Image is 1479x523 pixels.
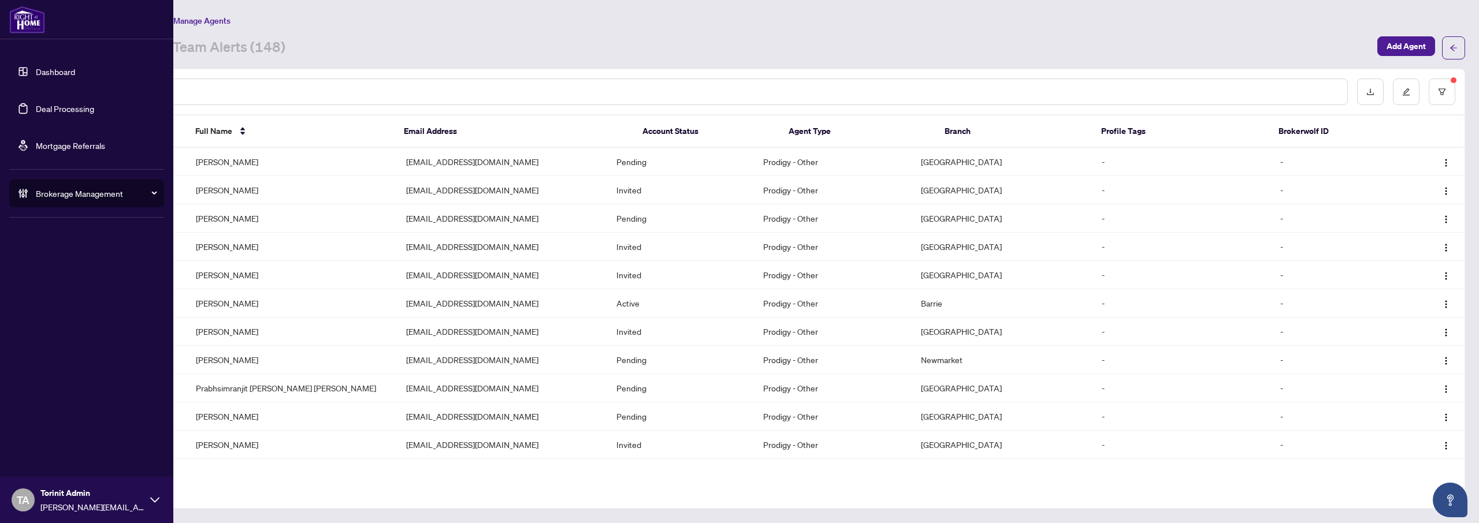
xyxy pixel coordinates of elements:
[607,402,755,431] td: Pending
[1271,289,1397,317] td: -
[1271,204,1397,233] td: -
[912,374,1092,402] td: [GEOGRAPHIC_DATA]
[1092,374,1271,402] td: -
[1437,322,1455,341] button: Logo
[1393,79,1419,105] button: edit
[1437,152,1455,171] button: Logo
[912,431,1092,459] td: [GEOGRAPHIC_DATA]
[754,233,912,261] td: Prodigy - Other
[1092,317,1271,346] td: -
[397,289,607,317] td: [EMAIL_ADDRESS][DOMAIN_NAME]
[1092,148,1271,176] td: -
[912,289,1092,317] td: Barrie
[1437,294,1455,312] button: Logo
[397,374,607,402] td: [EMAIL_ADDRESS][DOMAIN_NAME]
[40,487,144,499] span: Torinit Admin
[1437,350,1455,369] button: Logo
[754,459,912,487] td: Prodigy - Other
[1437,379,1455,397] button: Logo
[1271,261,1397,289] td: -
[397,233,607,261] td: [EMAIL_ADDRESS][DOMAIN_NAME]
[607,431,755,459] td: Invited
[1271,459,1397,487] td: -
[1092,346,1271,374] td: -
[607,204,755,233] td: Pending
[397,317,607,346] td: [EMAIL_ADDRESS][DOMAIN_NAME]
[912,346,1092,374] td: Newmarket
[1438,88,1446,96] span: filter
[1441,328,1451,337] img: Logo
[912,261,1092,289] td: [GEOGRAPHIC_DATA]
[1377,36,1435,56] button: Add Agent
[40,500,144,513] span: [PERSON_NAME][EMAIL_ADDRESS][DOMAIN_NAME]
[1441,300,1451,309] img: Logo
[187,317,397,346] td: [PERSON_NAME]
[1402,88,1410,96] span: edit
[1092,289,1271,317] td: -
[1437,181,1455,199] button: Logo
[187,402,397,431] td: [PERSON_NAME]
[195,125,232,137] span: Full Name
[1441,413,1451,422] img: Logo
[397,431,607,459] td: [EMAIL_ADDRESS][DOMAIN_NAME]
[397,148,607,176] td: [EMAIL_ADDRESS][DOMAIN_NAME]
[754,346,912,374] td: Prodigy - Other
[912,148,1092,176] td: [GEOGRAPHIC_DATA]
[1429,79,1455,105] button: filter
[36,140,105,151] a: Mortgage Referrals
[1092,115,1269,148] th: Profile Tags
[187,374,397,402] td: Prabhsimranjit [PERSON_NAME] [PERSON_NAME]
[1271,233,1397,261] td: -
[633,115,779,148] th: Account Status
[1271,402,1397,431] td: -
[397,261,607,289] td: [EMAIL_ADDRESS][DOMAIN_NAME]
[607,346,755,374] td: Pending
[187,459,397,487] td: [PERSON_NAME]
[754,204,912,233] td: Prodigy - Other
[912,233,1092,261] td: [GEOGRAPHIC_DATA]
[397,204,607,233] td: [EMAIL_ADDRESS][DOMAIN_NAME]
[607,374,755,402] td: Pending
[397,402,607,431] td: [EMAIL_ADDRESS][DOMAIN_NAME]
[17,492,29,508] span: TA
[1441,215,1451,224] img: Logo
[607,459,755,487] td: Pending
[1450,44,1458,52] span: arrow-left
[1437,266,1455,284] button: Logo
[1092,176,1271,204] td: -
[395,115,633,148] th: Email Address
[397,176,607,204] td: [EMAIL_ADDRESS][DOMAIN_NAME]
[935,115,1092,148] th: Branch
[754,148,912,176] td: Prodigy - Other
[912,459,1092,487] td: [GEOGRAPHIC_DATA]
[397,459,607,487] td: [EMAIL_ADDRESS][DOMAIN_NAME]
[912,402,1092,431] td: [GEOGRAPHIC_DATA]
[187,233,397,261] td: [PERSON_NAME]
[1441,186,1451,196] img: Logo
[397,346,607,374] td: [EMAIL_ADDRESS][DOMAIN_NAME]
[1441,384,1451,394] img: Logo
[1437,435,1455,454] button: Logo
[1271,176,1397,204] td: -
[754,431,912,459] td: Prodigy - Other
[1441,441,1451,450] img: Logo
[187,148,397,176] td: [PERSON_NAME]
[779,115,936,148] th: Agent Type
[187,431,397,459] td: [PERSON_NAME]
[754,176,912,204] td: Prodigy - Other
[1441,356,1451,365] img: Logo
[187,204,397,233] td: [PERSON_NAME]
[607,289,755,317] td: Active
[187,289,397,317] td: [PERSON_NAME]
[754,374,912,402] td: Prodigy - Other
[607,317,755,346] td: Invited
[1092,204,1271,233] td: -
[754,402,912,431] td: Prodigy - Other
[1092,459,1271,487] td: -
[1437,209,1455,227] button: Logo
[36,187,156,200] span: Brokerage Management
[1092,261,1271,289] td: -
[607,176,755,204] td: Invited
[1433,483,1467,517] button: Open asap
[754,289,912,317] td: Prodigy - Other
